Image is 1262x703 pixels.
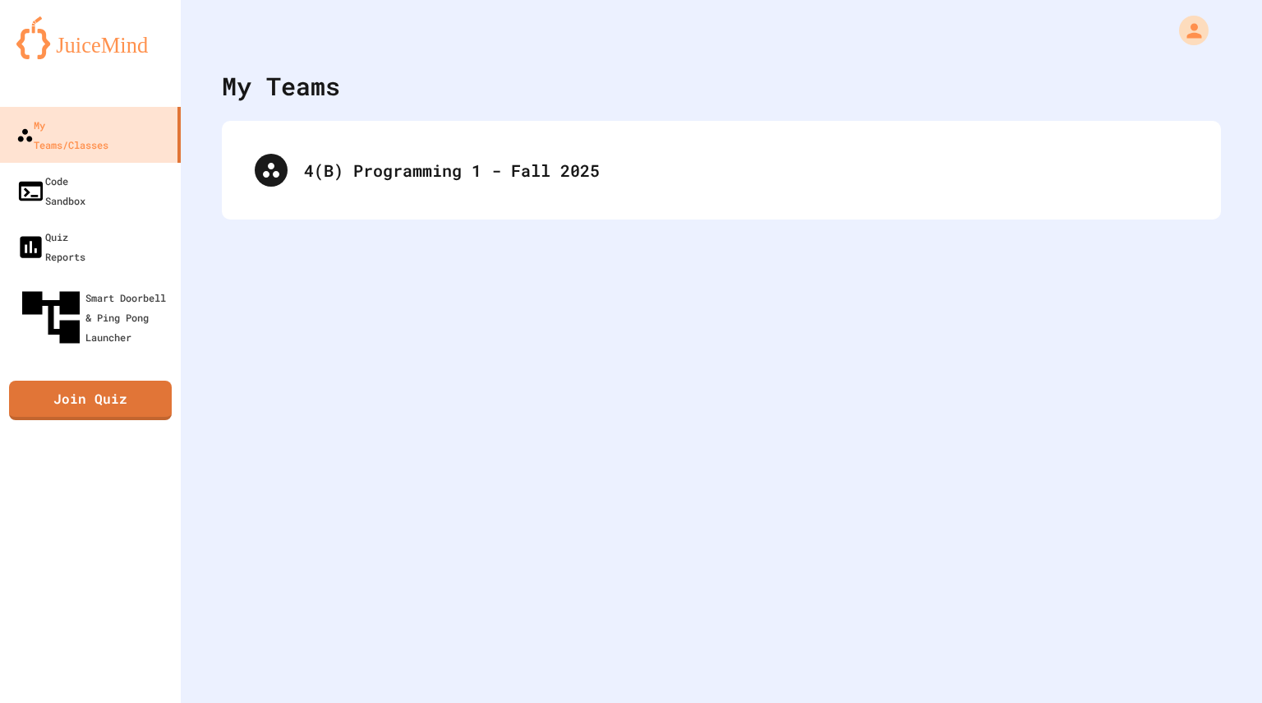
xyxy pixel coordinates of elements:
div: Smart Doorbell & Ping Pong Launcher [16,283,174,352]
div: My Teams [222,67,340,104]
div: My Account [1162,12,1213,49]
div: Code Sandbox [16,171,85,210]
div: 4(B) Programming 1 - Fall 2025 [238,137,1204,203]
div: Quiz Reports [16,227,85,266]
img: logo-orange.svg [16,16,164,59]
a: Join Quiz [9,381,172,420]
div: My Teams/Classes [16,115,108,155]
div: 4(B) Programming 1 - Fall 2025 [304,158,1188,183]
